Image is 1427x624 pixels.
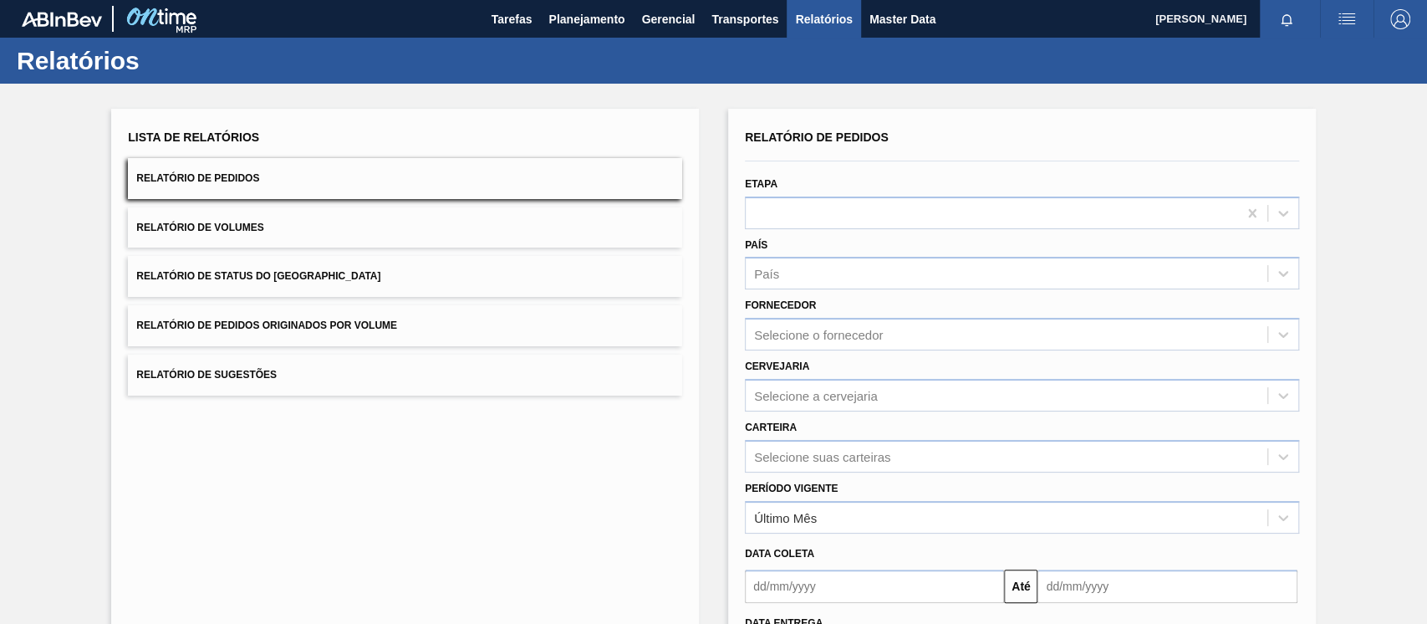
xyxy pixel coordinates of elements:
[548,9,624,29] span: Planejamento
[136,320,397,331] span: Relatório de Pedidos Originados por Volume
[136,172,259,184] span: Relatório de Pedidos
[128,130,259,144] span: Lista de Relatórios
[754,449,890,463] div: Selecione suas carteiras
[754,267,779,281] div: País
[745,570,1004,603] input: dd/mm/yyyy
[136,222,263,233] span: Relatório de Volumes
[642,9,696,29] span: Gerencial
[745,422,797,433] label: Carteira
[745,483,838,494] label: Período Vigente
[754,510,817,524] div: Último Mês
[1004,570,1037,603] button: Até
[17,51,313,70] h1: Relatórios
[128,256,682,297] button: Relatório de Status do [GEOGRAPHIC_DATA]
[745,178,777,190] label: Etapa
[745,548,814,560] span: Data coleta
[136,270,380,282] span: Relatório de Status do [GEOGRAPHIC_DATA]
[128,355,682,396] button: Relatório de Sugestões
[745,299,816,311] label: Fornecedor
[711,9,778,29] span: Transportes
[745,361,809,372] label: Cervejaria
[1260,8,1313,31] button: Notificações
[1390,9,1410,29] img: Logout
[745,239,767,251] label: País
[1037,570,1297,603] input: dd/mm/yyyy
[869,9,935,29] span: Master Data
[1337,9,1357,29] img: userActions
[136,369,277,381] span: Relatório de Sugestões
[492,9,533,29] span: Tarefas
[128,305,682,346] button: Relatório de Pedidos Originados por Volume
[128,158,682,199] button: Relatório de Pedidos
[22,12,102,27] img: TNhmsLtSVTkK8tSr43FrP2fwEKptu5GPRR3wAAAABJRU5ErkJggg==
[128,207,682,248] button: Relatório de Volumes
[795,9,852,29] span: Relatórios
[754,328,883,342] div: Selecione o fornecedor
[745,130,889,144] span: Relatório de Pedidos
[754,388,878,402] div: Selecione a cervejaria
